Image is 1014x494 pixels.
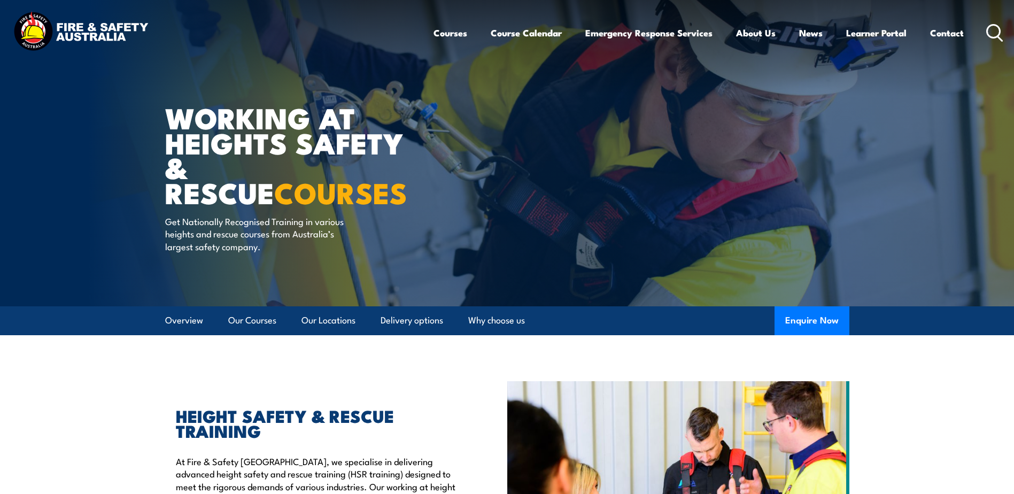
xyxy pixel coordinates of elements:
a: Delivery options [381,306,443,335]
a: About Us [736,19,776,47]
a: Our Courses [228,306,276,335]
a: Courses [434,19,467,47]
button: Enquire Now [775,306,849,335]
a: Our Locations [301,306,355,335]
h1: WORKING AT HEIGHTS SAFETY & RESCUE [165,105,429,205]
a: News [799,19,823,47]
a: Contact [930,19,964,47]
p: Get Nationally Recognised Training in various heights and rescue courses from Australia’s largest... [165,215,360,252]
strong: COURSES [274,169,407,214]
a: Overview [165,306,203,335]
h2: HEIGHT SAFETY & RESCUE TRAINING [176,408,458,438]
a: Emergency Response Services [585,19,713,47]
a: Course Calendar [491,19,562,47]
a: Why choose us [468,306,525,335]
a: Learner Portal [846,19,907,47]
